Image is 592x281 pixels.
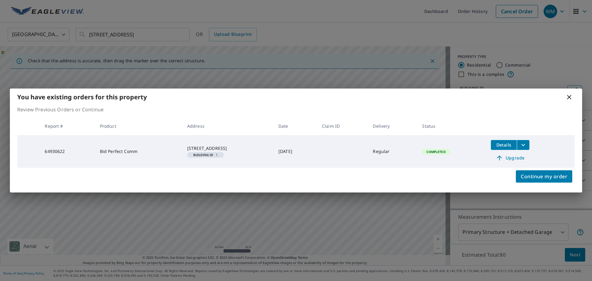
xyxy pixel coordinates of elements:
th: Date [273,117,317,135]
th: Delivery [368,117,417,135]
span: 1 [190,153,221,156]
button: filesDropdownBtn-64930622 [517,140,529,150]
th: Status [417,117,486,135]
span: Continue my order [521,172,567,181]
td: Regular [368,135,417,168]
td: 64930622 [40,135,95,168]
p: Review Previous Orders or Continue [17,106,575,113]
th: Report # [40,117,95,135]
td: [DATE] [273,135,317,168]
th: Product [95,117,182,135]
td: Bid Perfect Comm [95,135,182,168]
button: Continue my order [516,170,572,183]
em: Building ID [193,153,213,156]
span: Details [495,142,513,148]
th: Address [182,117,273,135]
span: Upgrade [495,154,526,162]
b: You have existing orders for this property [17,93,147,101]
th: Claim ID [317,117,368,135]
div: [STREET_ADDRESS] [187,145,269,151]
a: Upgrade [491,153,529,163]
span: Completed [423,150,449,154]
button: detailsBtn-64930622 [491,140,517,150]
